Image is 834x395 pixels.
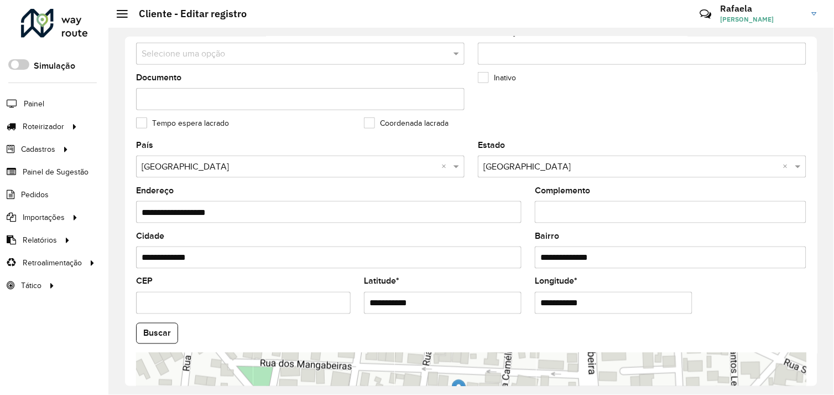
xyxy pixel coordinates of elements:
label: Bairro [535,229,559,243]
label: CEP [136,275,153,288]
label: Latitude [364,275,399,288]
label: Cidade [136,229,164,243]
label: Simulação [34,59,75,73]
span: Cadastros [21,143,55,155]
span: Pedidos [21,189,49,201]
span: Clear all [441,160,451,173]
a: Contato Rápido [694,2,718,26]
span: Roteirizador [23,121,64,132]
span: Importações [23,212,65,223]
label: Documento [136,71,181,84]
span: Painel [24,98,44,110]
span: Tático [21,280,41,291]
span: [PERSON_NAME] [721,14,804,24]
span: Relatórios [23,234,57,246]
h3: Rafaela [721,3,804,14]
span: Retroalimentação [23,257,82,269]
label: Complemento [535,184,590,197]
label: Estado [478,138,505,152]
label: Coordenada lacrada [364,117,449,129]
label: Longitude [535,275,577,288]
button: Buscar [136,323,178,344]
span: Painel de Sugestão [23,166,88,178]
label: País [136,138,153,152]
label: Endereço [136,184,174,197]
label: Inativo [478,72,516,84]
span: Clear all [783,160,793,173]
label: Tempo espera lacrado [136,117,229,129]
h2: Cliente - Editar registro [128,8,247,20]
